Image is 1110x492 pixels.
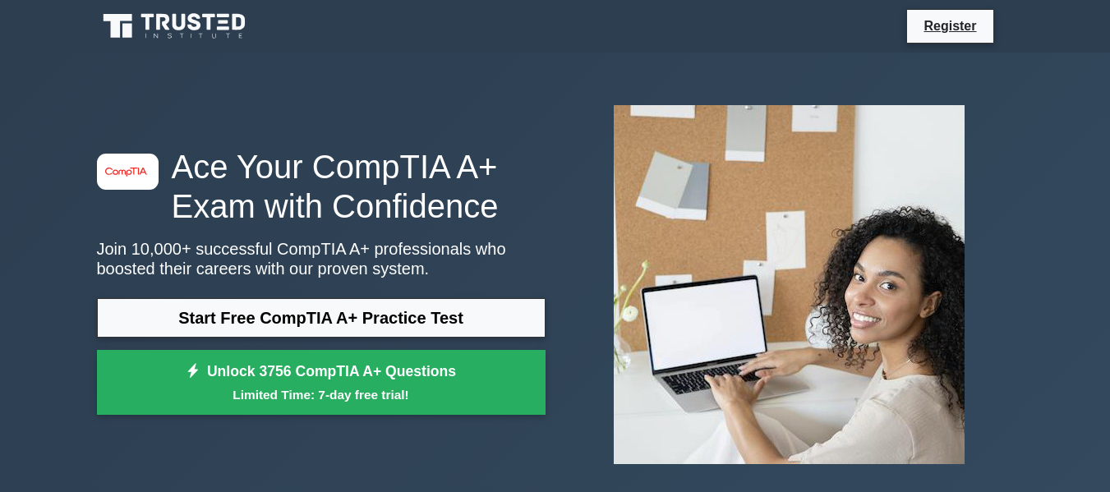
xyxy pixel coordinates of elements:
[97,147,546,226] h1: Ace Your CompTIA A+ Exam with Confidence
[117,385,525,404] small: Limited Time: 7-day free trial!
[97,298,546,338] a: Start Free CompTIA A+ Practice Test
[97,239,546,278] p: Join 10,000+ successful CompTIA A+ professionals who boosted their careers with our proven system.
[97,350,546,416] a: Unlock 3756 CompTIA A+ QuestionsLimited Time: 7-day free trial!
[914,16,986,36] a: Register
